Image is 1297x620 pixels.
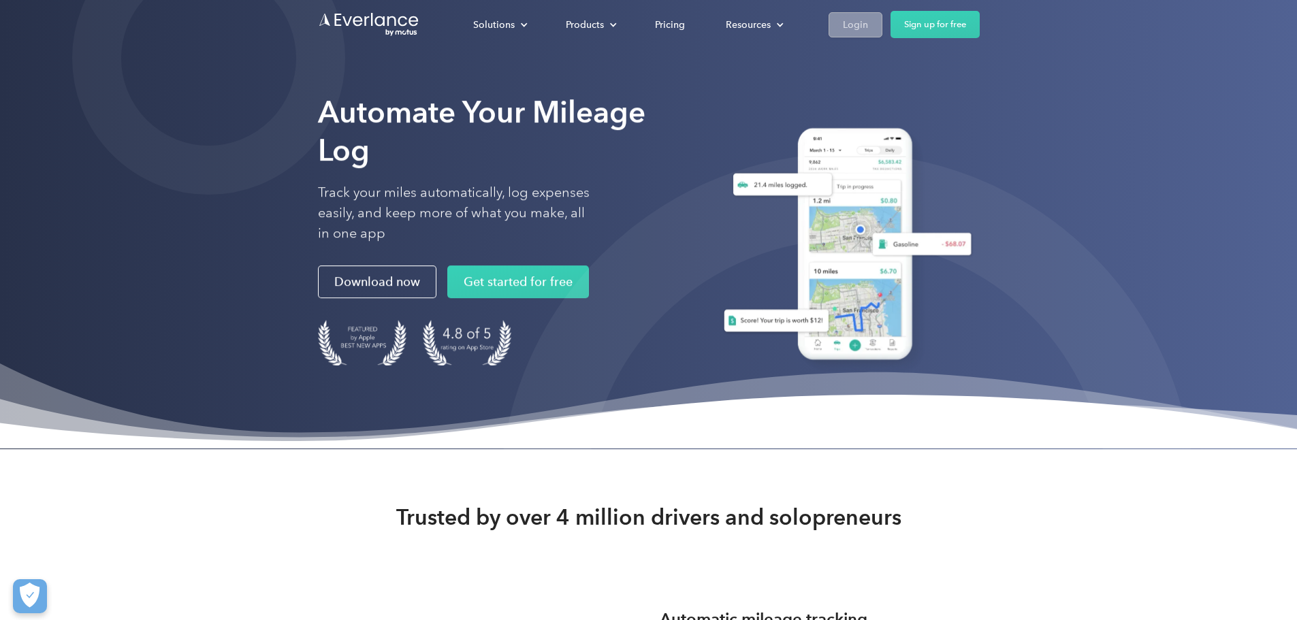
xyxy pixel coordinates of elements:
[641,13,699,37] a: Pricing
[460,13,539,37] div: Solutions
[707,118,980,376] img: Everlance, mileage tracker app, expense tracking app
[843,16,868,33] div: Login
[396,504,901,531] strong: Trusted by over 4 million drivers and solopreneurs
[552,13,628,37] div: Products
[726,16,771,33] div: Resources
[318,12,420,37] a: Go to homepage
[447,265,589,298] a: Get started for free
[423,320,511,365] img: 4.9 out of 5 stars on the app store
[318,265,436,298] a: Download now
[318,182,590,244] p: Track your miles automatically, log expenses easily, and keep more of what you make, all in one app
[566,16,604,33] div: Products
[829,12,882,37] a: Login
[318,320,406,365] img: Badge for Featured by Apple Best New Apps
[473,16,515,33] div: Solutions
[318,94,645,168] strong: Automate Your Mileage Log
[712,13,795,37] div: Resources
[655,16,685,33] div: Pricing
[13,579,47,613] button: Cookies Settings
[891,11,980,38] a: Sign up for free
